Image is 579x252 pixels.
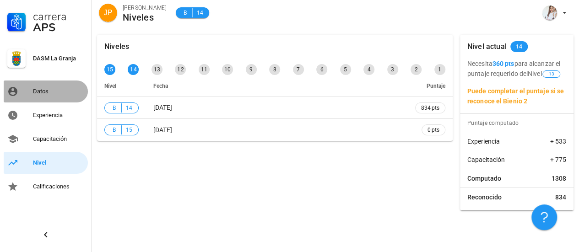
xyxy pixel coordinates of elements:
[548,71,554,77] span: 13
[408,75,453,97] th: Puntaje
[550,137,566,146] span: + 533
[434,64,445,75] div: 1
[552,174,566,183] span: 1308
[467,174,501,183] span: Computado
[33,22,84,33] div: APS
[146,75,408,97] th: Fecha
[97,75,146,97] th: Nivel
[222,64,233,75] div: 10
[104,83,116,89] span: Nivel
[123,3,167,12] div: [PERSON_NAME]
[33,88,84,95] div: Datos
[33,55,84,62] div: DASM La Granja
[467,35,507,59] div: Nivel actual
[492,60,514,67] b: 360 pts
[125,103,133,113] span: 14
[528,70,561,77] span: Nivel
[555,193,566,202] span: 834
[128,64,139,75] div: 14
[152,64,162,75] div: 13
[99,4,117,22] div: avatar
[4,128,88,150] a: Capacitación
[33,135,84,143] div: Capacitación
[123,12,167,22] div: Niveles
[196,8,204,17] span: 14
[464,114,574,132] div: Puntaje computado
[293,64,304,75] div: 7
[33,112,84,119] div: Experiencia
[153,104,172,111] span: [DATE]
[467,193,502,202] span: Reconocido
[104,64,115,75] div: 15
[467,59,566,79] p: Necesita para alcanzar el puntaje requerido del
[467,155,505,164] span: Capacitación
[33,159,84,166] div: Nivel
[4,80,88,102] a: Datos
[316,64,327,75] div: 6
[104,35,129,59] div: Niveles
[550,155,566,164] span: + 775
[153,126,172,134] span: [DATE]
[125,125,133,134] span: 15
[542,5,557,20] div: avatar
[4,104,88,126] a: Experiencia
[199,64,210,75] div: 11
[33,183,84,190] div: Calificaciones
[4,152,88,174] a: Nivel
[387,64,398,75] div: 3
[340,64,351,75] div: 5
[269,64,280,75] div: 8
[427,83,445,89] span: Puntaje
[427,125,439,134] span: 0 pts
[363,64,374,75] div: 4
[110,125,118,134] span: B
[181,8,189,17] span: B
[421,103,439,113] span: 834 pts
[110,103,118,113] span: B
[246,64,257,75] div: 9
[33,11,84,22] div: Carrera
[175,64,186,75] div: 12
[467,87,564,105] b: Puede completar el puntaje si se reconoce el Bienio 2
[104,4,113,22] span: JP
[411,64,422,75] div: 2
[4,176,88,198] a: Calificaciones
[516,41,523,52] span: 14
[153,83,168,89] span: Fecha
[467,137,500,146] span: Experiencia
